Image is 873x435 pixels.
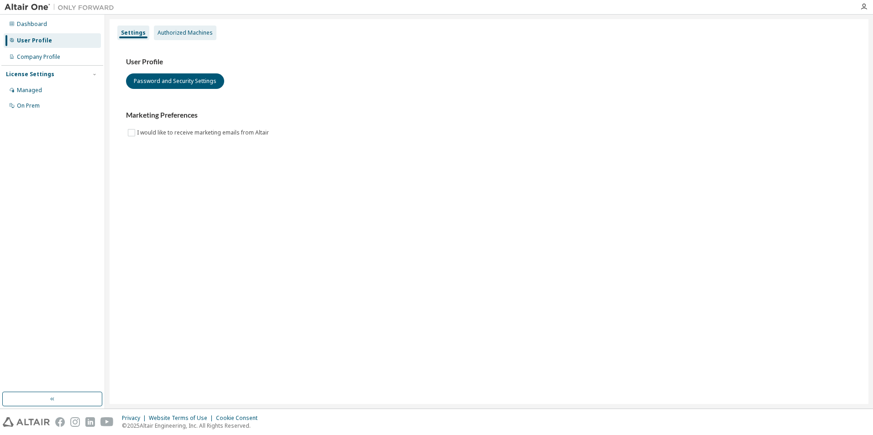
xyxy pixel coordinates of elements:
h3: User Profile [126,57,852,67]
div: Authorized Machines [158,29,213,36]
img: youtube.svg [100,417,114,427]
div: Settings [121,29,146,36]
div: User Profile [17,37,52,44]
img: altair_logo.svg [3,417,50,427]
button: Password and Security Settings [126,73,224,89]
div: On Prem [17,102,40,109]
img: linkedin.svg [85,417,95,427]
div: Cookie Consent [216,414,263,422]
img: instagram.svg [70,417,80,427]
img: Altair One [5,3,119,12]
img: facebook.svg [55,417,65,427]
div: Managed [17,87,42,94]
div: Company Profile [17,53,60,61]
p: © 2025 Altair Engineering, Inc. All Rights Reserved. [122,422,263,430]
div: License Settings [6,71,54,78]
div: Website Terms of Use [149,414,216,422]
div: Dashboard [17,21,47,28]
div: Privacy [122,414,149,422]
h3: Marketing Preferences [126,111,852,120]
label: I would like to receive marketing emails from Altair [137,127,271,138]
